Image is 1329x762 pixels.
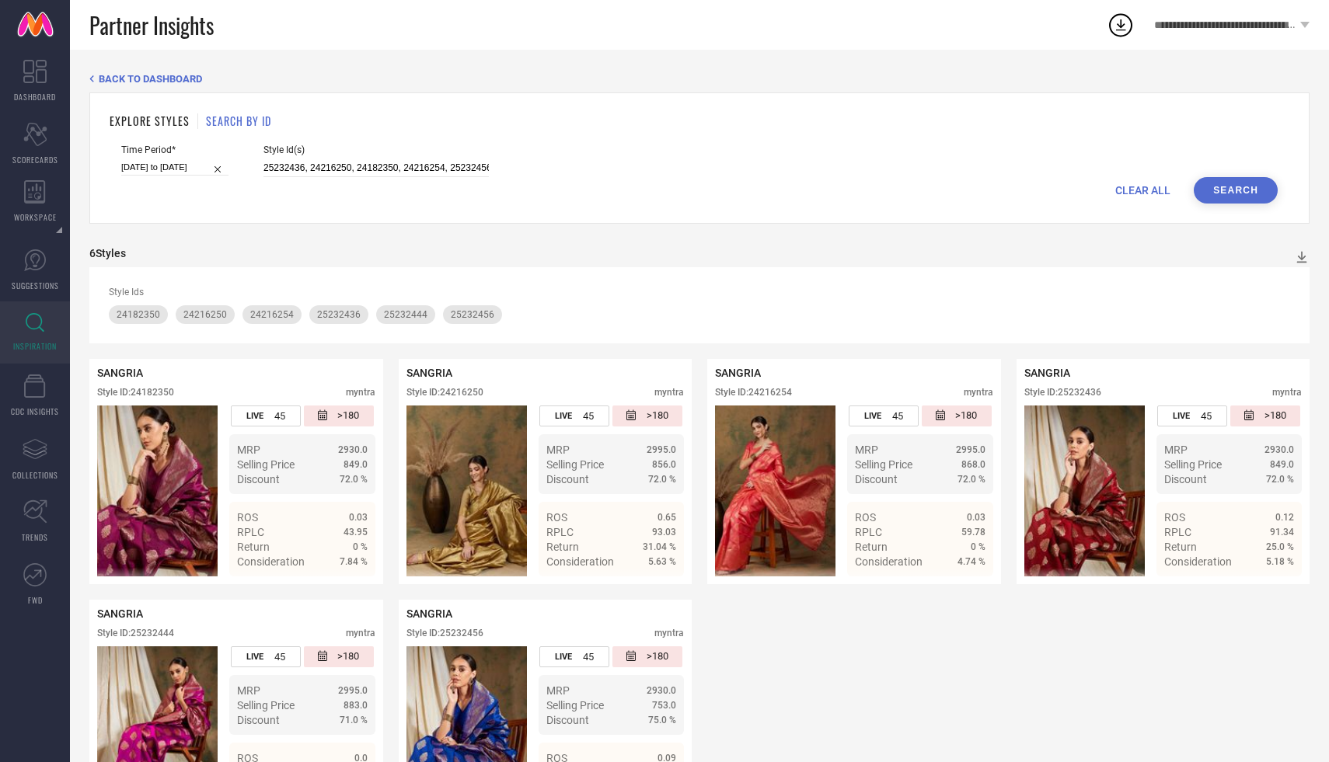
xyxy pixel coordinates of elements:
[337,409,359,423] span: >180
[1194,177,1278,204] button: Search
[855,541,888,553] span: Return
[206,113,271,129] h1: SEARCH BY ID
[99,73,202,85] span: BACK TO DASHBOARD
[340,556,368,567] span: 7.84 %
[406,387,483,398] div: Style ID: 24216250
[1272,387,1302,398] div: myntra
[237,511,258,524] span: ROS
[406,405,527,576] img: Style preview image
[647,409,668,423] span: >180
[648,556,676,567] span: 5.63 %
[546,444,570,456] span: MRP
[97,405,218,576] div: Click to view image
[406,405,527,576] div: Click to view image
[654,387,684,398] div: myntra
[340,474,368,485] span: 72.0 %
[539,646,609,667] div: Number of days the style has been live on the platform
[97,367,143,379] span: SANGRIA
[1164,555,1232,568] span: Consideration
[546,526,574,538] span: RPLC
[183,309,227,320] span: 24216250
[546,699,604,712] span: Selling Price
[304,646,374,667] div: Number of days since the style was first listed on the platform
[961,459,985,470] span: 868.0
[855,444,878,456] span: MRP
[648,715,676,725] span: 75.0 %
[237,526,264,538] span: RPLC
[855,555,923,568] span: Consideration
[237,444,260,456] span: MRP
[317,309,361,320] span: 25232436
[344,700,368,711] span: 883.0
[1164,526,1191,538] span: RPLC
[337,650,359,663] span: >180
[652,527,676,538] span: 93.03
[97,405,218,576] img: Style preview image
[110,113,190,129] h1: EXPLORE STYLES
[344,527,368,538] span: 43.95
[1230,405,1300,426] div: Number of days since the style was first listed on the platform
[715,367,761,379] span: SANGRIA
[14,211,57,223] span: WORKSPACE
[652,459,676,470] span: 856.0
[1259,583,1294,596] span: Details
[338,685,368,696] span: 2995.0
[97,607,143,620] span: SANGRIA
[958,474,985,485] span: 72.0 %
[406,607,452,620] span: SANGRIA
[612,405,682,426] div: Number of days since the style was first listed on the platform
[231,646,301,667] div: Number of days the style has been live on the platform
[647,685,676,696] span: 2930.0
[1201,410,1212,422] span: 45
[250,309,294,320] span: 24216254
[237,684,260,697] span: MRP
[121,144,228,155] span: Time Period*
[451,309,494,320] span: 25232456
[333,583,368,596] span: Details
[967,512,985,523] span: 0.03
[237,714,280,726] span: Discount
[346,628,375,638] div: myntra
[964,387,993,398] div: myntra
[28,594,43,606] span: FWD
[922,405,992,426] div: Number of days since the style was first listed on the platform
[546,555,614,568] span: Consideration
[1024,387,1101,398] div: Style ID: 25232436
[546,714,589,726] span: Discount
[263,144,489,155] span: Style Id(s)
[346,387,375,398] div: myntra
[892,410,903,422] span: 45
[626,583,676,596] a: Details
[274,651,285,663] span: 45
[1115,184,1170,197] span: CLEAR ALL
[643,541,676,552] span: 31.04 %
[654,628,684,638] div: myntra
[1266,541,1294,552] span: 25.0 %
[237,699,295,712] span: Selling Price
[89,9,214,41] span: Partner Insights
[958,556,985,567] span: 4.74 %
[121,159,228,176] input: Select time period
[546,511,567,524] span: ROS
[715,405,835,576] img: Style preview image
[647,650,668,663] span: >180
[246,411,263,421] span: LIVE
[849,405,919,426] div: Number of days the style has been live on the platform
[11,405,59,417] span: CDC INSIGHTS
[1024,405,1145,576] img: Style preview image
[12,469,58,481] span: COLLECTIONS
[97,387,174,398] div: Style ID: 24182350
[956,444,985,455] span: 2995.0
[22,531,48,543] span: TRENDS
[246,652,263,662] span: LIVE
[1164,473,1207,485] span: Discount
[1275,512,1294,523] span: 0.12
[14,91,56,103] span: DASHBOARD
[546,458,604,471] span: Selling Price
[340,715,368,725] span: 71.0 %
[384,309,427,320] span: 25232444
[1264,444,1294,455] span: 2930.0
[109,287,1290,297] div: Style Ids
[583,410,594,422] span: 45
[1164,511,1185,524] span: ROS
